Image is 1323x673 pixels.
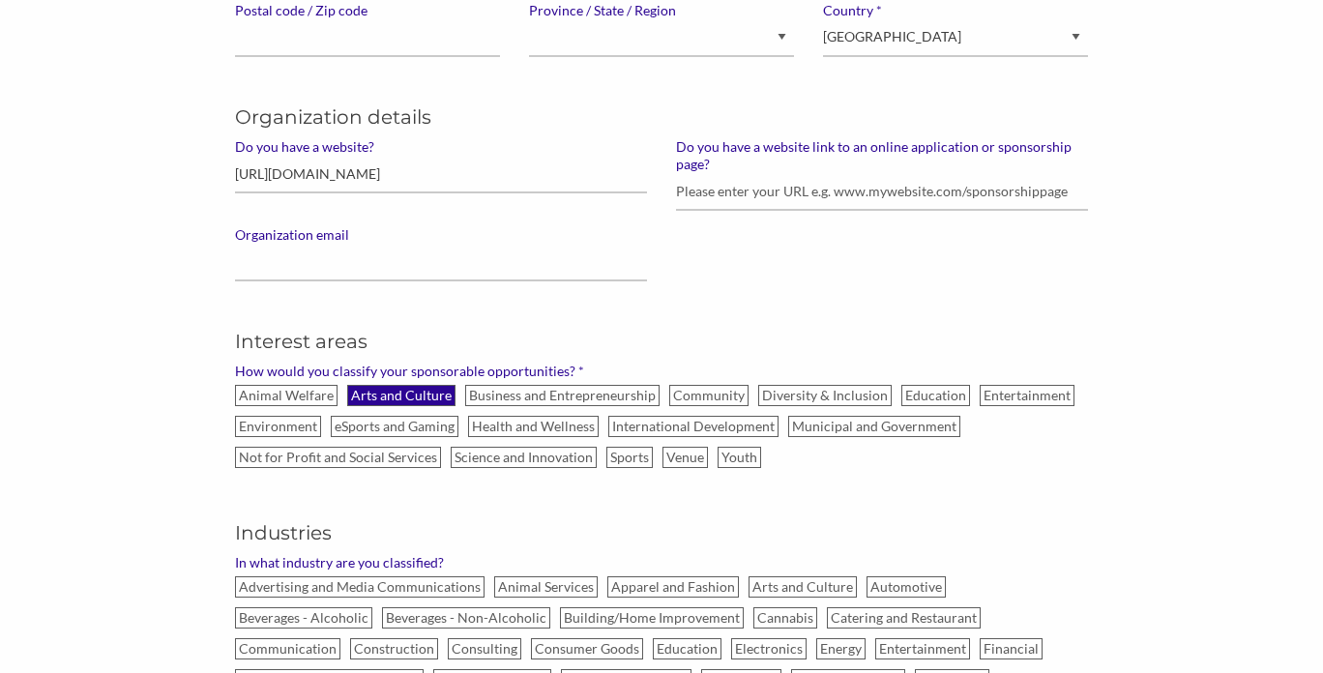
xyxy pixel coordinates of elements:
[235,416,321,437] label: Environment
[235,447,441,468] label: Not for Profit and Social Services
[529,2,794,19] label: Province / State / Region
[662,447,708,468] label: Venue
[465,385,660,406] label: Business and Entrepreneurship
[235,519,1088,546] h5: Industries
[901,385,970,406] label: Education
[867,576,946,598] label: Automotive
[347,385,456,406] label: Arts and Culture
[653,638,721,659] label: Education
[676,173,1088,211] input: Please enter your URL e.g. www.mywebsite.com/sponsorshippage
[718,447,761,468] label: Youth
[823,2,1088,19] label: Country
[451,447,597,468] label: Science and Innovation
[560,607,744,629] label: Building/Home Improvement
[676,138,1088,173] label: Do you have a website link to an online application or sponsorship page?
[235,554,1088,571] label: In what industry are you classified?
[753,607,817,629] label: Cannabis
[731,638,807,659] label: Electronics
[235,328,1088,355] h5: Interest areas
[235,226,647,244] label: Organization email
[235,638,340,659] label: Communication
[607,576,739,598] label: Apparel and Fashion
[531,638,643,659] label: Consumer Goods
[980,638,1043,659] label: Financial
[235,576,485,598] label: Advertising and Media Communications
[669,385,749,406] label: Community
[235,138,647,156] label: Do you have a website?
[235,363,1088,380] label: How would you classify your sponsorable opportunities? *
[235,2,500,19] label: Postal code / Zip code
[980,385,1074,406] label: Entertainment
[494,576,598,598] label: Animal Services
[816,638,866,659] label: Energy
[788,416,960,437] label: Municipal and Government
[468,416,599,437] label: Health and Wellness
[758,385,892,406] label: Diversity & Inclusion
[331,416,458,437] label: eSports and Gaming
[606,447,653,468] label: Sports
[749,576,857,598] label: Arts and Culture
[448,638,521,659] label: Consulting
[235,156,647,193] input: Please enter your URL e.g. www.mywebsite.com
[235,385,338,406] label: Animal Welfare
[350,638,438,659] label: Construction
[608,416,779,437] label: International Development
[382,607,550,629] label: Beverages - Non-Alcoholic
[827,607,981,629] label: Catering and Restaurant
[235,103,1088,131] h5: Organization details
[875,638,970,659] label: Entertainment
[235,607,372,629] label: Beverages - Alcoholic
